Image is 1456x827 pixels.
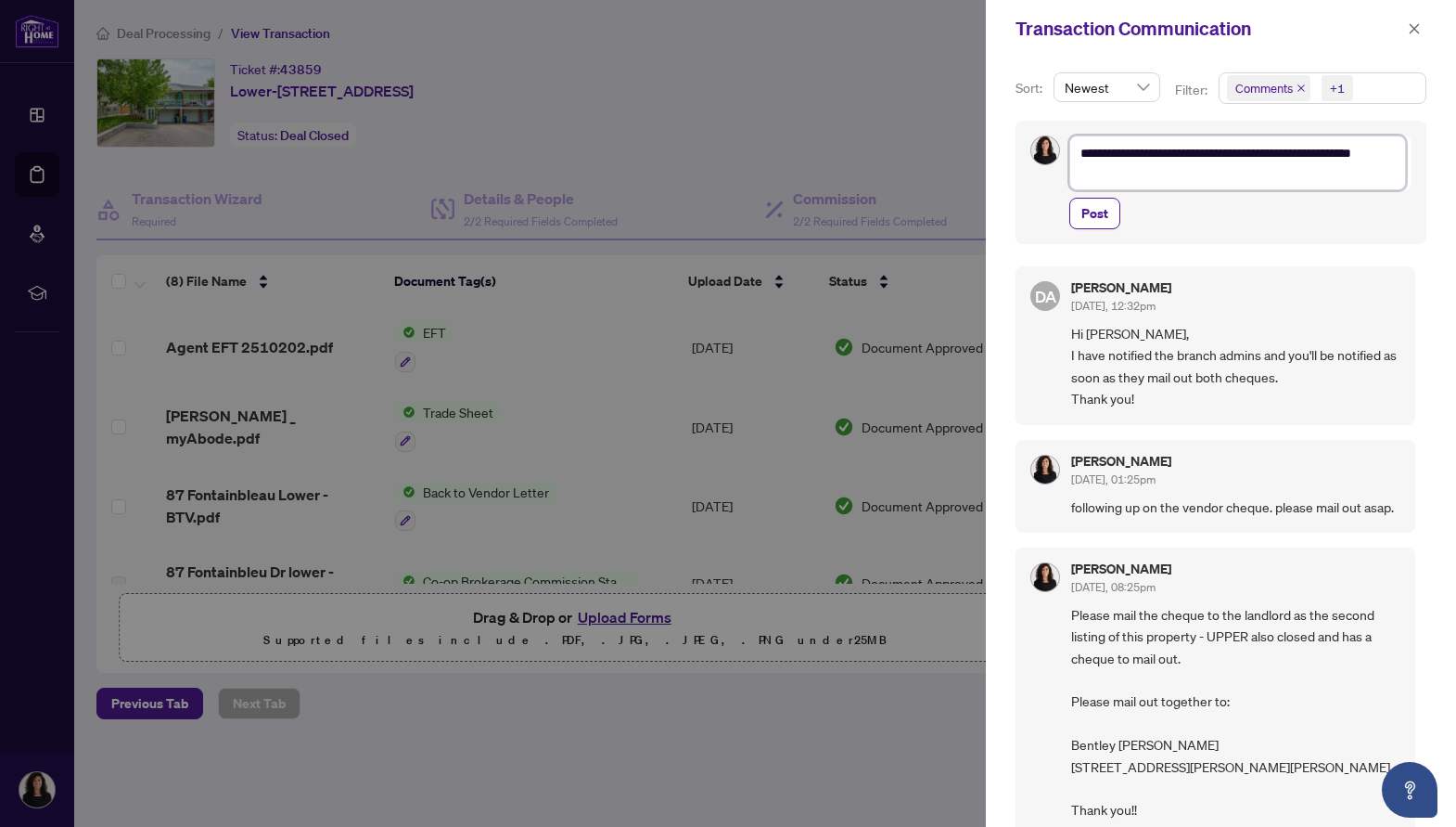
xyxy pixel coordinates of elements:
[1065,73,1149,101] span: Newest
[1235,79,1293,97] span: Comments
[1330,79,1345,97] div: +1
[1071,323,1400,410] span: Hi [PERSON_NAME], I have notified the branch admins and you'll be notified as soon as they mail o...
[1034,283,1056,308] span: DA
[1031,563,1059,591] img: Profile Icon
[1071,562,1171,575] h5: [PERSON_NAME]
[1031,136,1059,164] img: Profile Icon
[1296,84,1306,93] span: close
[1015,78,1046,98] p: Sort:
[1015,15,1402,43] div: Transaction Communication
[1071,472,1156,486] span: [DATE], 01:25pm
[1071,299,1156,313] span: [DATE], 12:32pm
[1069,198,1120,229] button: Post
[1031,456,1059,484] img: Profile Icon
[1081,199,1108,228] span: Post
[1382,762,1437,818] button: Open asap
[1408,22,1421,35] span: close
[1071,497,1400,518] span: following up on the vendor cheque. please mail out asap.
[1071,604,1400,821] span: Please mail the cheque to the landlord as the second listing of this property - UPPER also closed...
[1071,580,1156,594] span: [DATE], 08:25pm
[1071,455,1171,468] h5: [PERSON_NAME]
[1175,80,1210,100] p: Filter:
[1227,75,1310,101] span: Comments
[1071,281,1171,294] h5: [PERSON_NAME]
